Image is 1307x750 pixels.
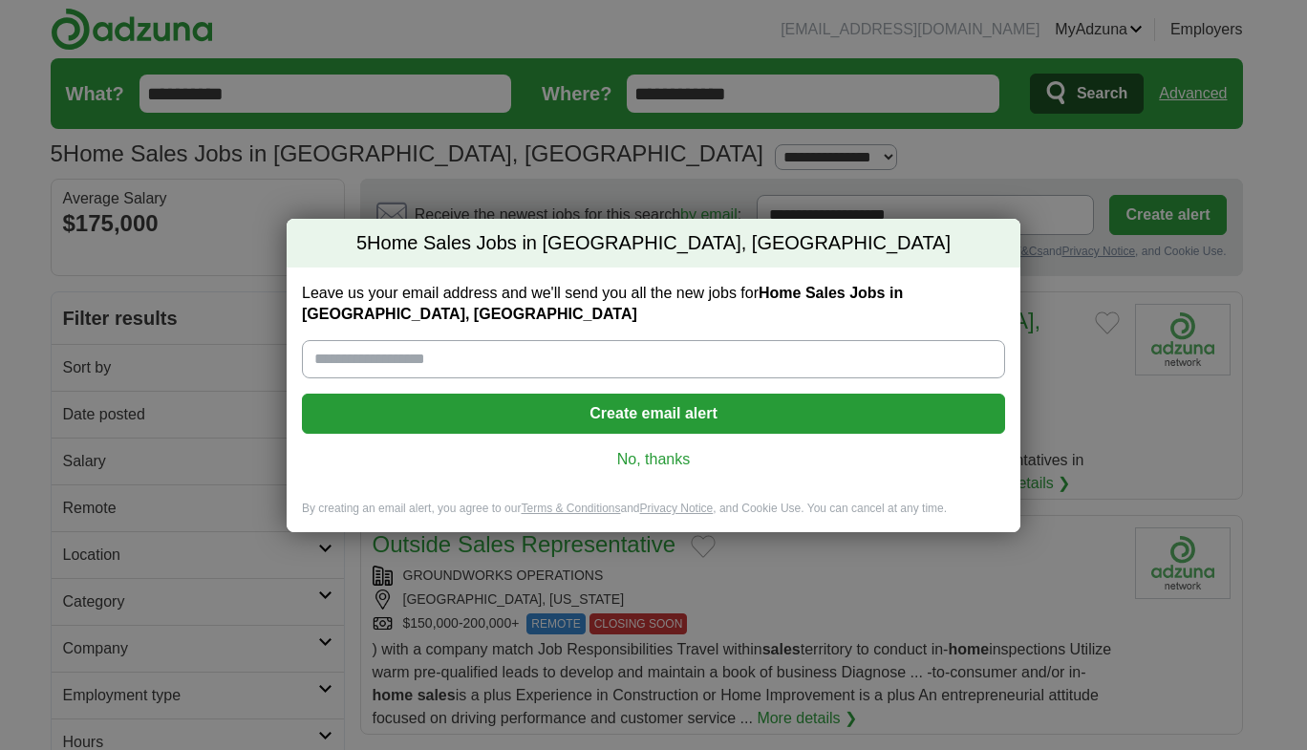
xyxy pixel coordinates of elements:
[317,449,990,470] a: No, thanks
[302,394,1005,434] button: Create email alert
[287,501,1020,532] div: By creating an email alert, you agree to our and , and Cookie Use. You can cancel at any time.
[356,230,367,257] span: 5
[640,502,714,515] a: Privacy Notice
[302,283,1005,325] label: Leave us your email address and we'll send you all the new jobs for
[521,502,620,515] a: Terms & Conditions
[287,219,1020,268] h2: Home Sales Jobs in [GEOGRAPHIC_DATA], [GEOGRAPHIC_DATA]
